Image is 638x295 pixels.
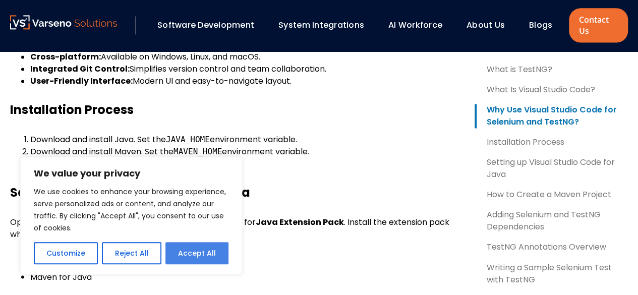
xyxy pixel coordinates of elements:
[30,63,130,75] strong: Integrated Git Control:
[461,17,519,34] div: About Us
[475,209,628,233] a: Adding Selenium and TestNG Dependencies
[475,156,628,181] a: Setting up Visual Studio Code for Java
[30,271,458,283] li: Maven for Java
[30,75,133,87] strong: User-Friendly Interface:
[475,241,628,253] a: TestNG Annotations Overview
[475,136,628,148] a: Installation Process
[30,247,458,259] li: Language Support for Java
[256,216,344,228] strong: Java Extension Pack
[10,15,117,29] img: Varseno Solutions – Product Engineering & IT Services
[10,216,458,241] p: Open VS Code, go to (Ctrl+Shift+X), and search for . Install the extension pack which includes:
[475,261,628,285] a: Writing a Sample Selenium Test with TestNG
[467,19,505,31] a: About Us
[10,185,458,200] h3: Setting up Visual Studio Code for Java
[30,146,458,158] li: Download and install Maven. Set the environment variable.
[152,17,268,34] div: Software Development
[30,63,458,75] li: Simplifies version control and team collaboration.
[475,84,628,96] a: What Is Visual Studio Code?
[30,51,458,63] li: Available on Windows, Linux, and macOS.
[10,102,458,117] h3: Installation Process
[524,17,566,34] div: Blogs
[30,158,458,170] li: Download and install Visual Studio Code.
[166,135,210,144] code: JAVA_HOME
[10,15,117,35] a: Varseno Solutions – Product Engineering & IT Services
[165,242,228,264] button: Accept All
[475,189,628,201] a: How to Create a Maven Project
[569,8,628,42] a: Contact Us
[173,147,222,156] code: MAVEN_HOME
[278,19,364,31] a: System Integrations
[529,19,552,31] a: Blogs
[157,19,254,31] a: Software Development
[30,259,458,271] li: Java Test Runner
[475,64,628,76] a: What is TestNG?
[30,75,458,87] li: Modern UI and easy-to-navigate layout.
[102,242,161,264] button: Reject All
[383,17,456,34] div: AI Workforce
[30,51,101,63] strong: Cross-platform:
[30,134,458,146] li: Download and install Java. Set the environment variable.
[388,19,442,31] a: AI Workforce
[273,17,378,34] div: System Integrations
[34,242,98,264] button: Customize
[475,104,628,128] a: Why Use Visual Studio Code for Selenium and TestNG?
[34,167,228,180] p: We value your privacy
[34,186,228,234] p: We use cookies to enhance your browsing experience, serve personalized ads or content, and analyz...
